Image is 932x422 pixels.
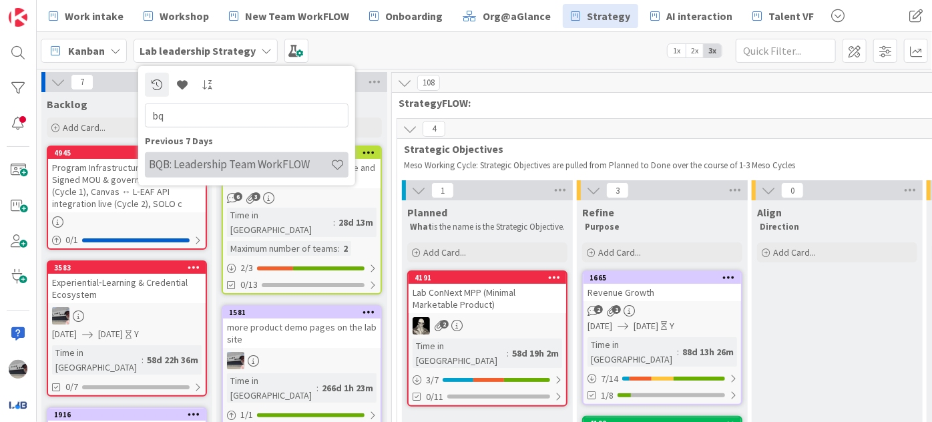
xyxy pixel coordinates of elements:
img: jB [227,352,244,369]
div: 58d 19h 2m [509,346,562,361]
div: jB [223,352,381,369]
div: 88d 13h 26m [679,345,737,359]
img: jB [9,360,27,379]
div: Y [134,327,139,341]
a: Strategy [563,4,638,28]
span: Add Card... [423,246,466,258]
span: 3x [704,44,722,57]
a: New Team WorkFLOW [221,4,357,28]
div: 1665Revenue Growth [584,272,741,301]
div: Time in [GEOGRAPHIC_DATA] [227,208,333,237]
div: 1581 [223,306,381,319]
span: Planned [407,206,447,219]
span: Align [757,206,782,219]
span: 1 [612,305,621,314]
input: Quick Filter... [736,39,836,63]
a: Org@aGlance [455,4,559,28]
div: more product demo pages on the lab site [223,319,381,348]
div: Revenue Growth [584,284,741,301]
div: Experiential‑Learning & Credential Ecosystem [48,274,206,303]
h4: BQB: Leadership Team WorkFLOW [149,158,330,171]
div: Time in [GEOGRAPHIC_DATA] [227,373,316,403]
div: WS [409,317,566,335]
div: 4191 [415,273,566,282]
a: Workshop [136,4,217,28]
img: WS [413,317,430,335]
a: Talent VF [744,4,822,28]
span: 7 [71,74,93,90]
strong: What [410,221,432,232]
img: jB [52,307,69,325]
div: 1665 [590,273,741,282]
span: Add Card... [773,246,816,258]
span: 2x [686,44,704,57]
div: Time in [GEOGRAPHIC_DATA] [588,337,677,367]
span: [DATE] [634,319,658,333]
div: 4191Lab ConNext MPP (Minimal Marketable Product) [409,272,566,313]
span: Kanban [68,43,105,59]
div: 1916 [54,410,206,419]
span: Talent VF [768,8,814,24]
span: 1 [431,182,454,198]
img: avatar [9,395,27,414]
span: 0 / 1 [65,233,78,247]
span: 2 [594,305,603,314]
div: 2 [340,241,351,256]
span: : [316,381,318,395]
div: 4191 [409,272,566,284]
input: Search for boards... [145,103,348,127]
span: Onboarding [385,8,443,24]
b: Lab leadership Strategy [140,44,256,57]
div: 0/1 [48,232,206,248]
span: 3 / 7 [426,373,439,387]
div: 4945Program Infrastructure Online : Signed MOU & governance charter (Cycle 1), Canvas ↔ L‑EAF API... [48,147,206,212]
div: Maximum number of teams [227,241,338,256]
div: 266d 1h 23m [318,381,377,395]
div: Y [670,319,674,333]
div: 1581more product demo pages on the lab site [223,306,381,348]
span: 3 [606,182,629,198]
div: 3583 [48,262,206,274]
div: 4945 [48,147,206,159]
span: : [677,345,679,359]
img: Visit kanbanzone.com [9,8,27,27]
span: 1/8 [601,389,614,403]
span: 6 [234,192,242,201]
div: jB [48,307,206,325]
div: 3/7 [409,372,566,389]
span: 0/11 [426,390,443,404]
strong: Direction [760,221,799,232]
div: Program Infrastructure Online : Signed MOU & governance charter (Cycle 1), Canvas ↔ L‑EAF API int... [48,159,206,212]
span: New Team WorkFLOW [245,8,349,24]
span: Workshop [160,8,209,24]
span: : [507,346,509,361]
div: 3583 [54,263,206,272]
span: Refine [582,206,614,219]
div: 1665 [584,272,741,284]
span: 4 [423,121,445,137]
span: 1 / 1 [240,408,253,422]
a: Onboarding [361,4,451,28]
span: Add Card... [63,122,105,134]
span: 2 [440,320,449,329]
div: 2/3 [223,260,381,276]
a: Work intake [41,4,132,28]
strong: Purpose [585,221,620,232]
span: AI interaction [666,8,732,24]
span: Backlog [47,97,87,111]
span: : [333,215,335,230]
div: 1916 [48,409,206,421]
div: Time in [GEOGRAPHIC_DATA] [413,339,507,368]
span: : [338,241,340,256]
div: 7/14 [584,371,741,387]
span: Work intake [65,8,124,24]
span: 1x [668,44,686,57]
span: Strategy [587,8,630,24]
span: [DATE] [52,327,77,341]
div: Lab ConNext MPP (Minimal Marketable Product) [409,284,566,313]
span: 0/13 [240,278,258,292]
div: Previous 7 Days [145,134,348,148]
div: 3583Experiential‑Learning & Credential Ecosystem [48,262,206,303]
div: 58d 22h 36m [144,353,202,367]
span: 7 / 14 [601,372,618,386]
